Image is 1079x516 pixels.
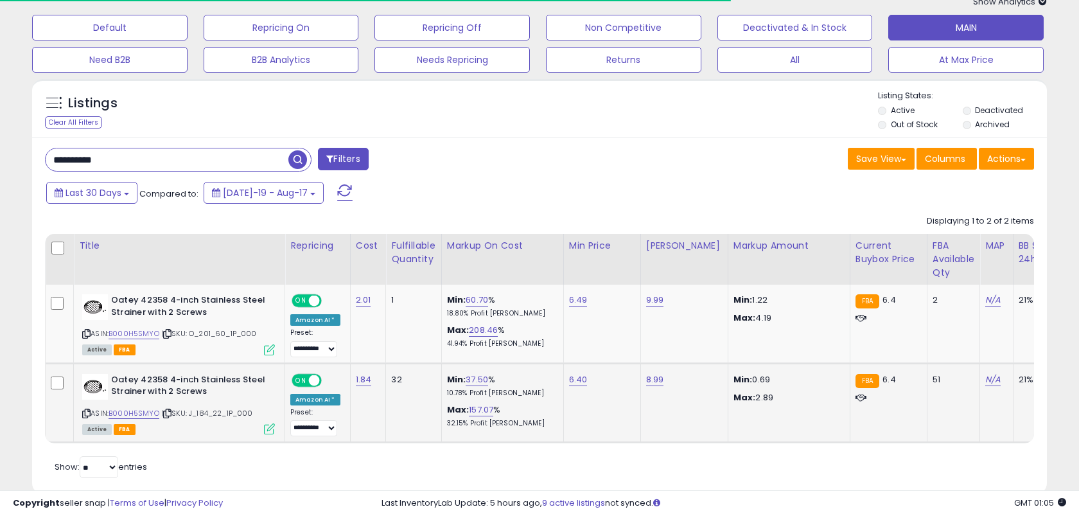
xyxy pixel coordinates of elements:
b: Oatey 42358 4-inch Stainless Steel Strainer with 2 Screws [111,294,267,321]
div: 32 [391,374,431,386]
span: 6.4 [882,373,895,386]
span: 6.4 [882,294,895,306]
p: 18.80% Profit [PERSON_NAME] [447,309,554,318]
div: FBA Available Qty [933,239,974,280]
button: Repricing On [204,15,359,40]
a: N/A [985,373,1001,386]
div: Last InventoryLab Update: 5 hours ago, not synced. [382,497,1066,510]
button: B2B Analytics [204,47,359,73]
span: OFF [320,296,340,307]
button: Default [32,15,188,40]
a: 6.49 [569,294,588,307]
h5: Listings [68,94,118,112]
a: 157.07 [469,404,493,416]
button: Deactivated & In Stock [717,15,873,40]
button: Non Competitive [546,15,701,40]
span: FBA [114,424,136,435]
a: 9.99 [646,294,664,307]
a: 8.99 [646,373,664,386]
div: % [447,325,554,348]
div: MAP [985,239,1007,253]
div: Displaying 1 to 2 of 2 items [927,215,1034,227]
button: Filters [318,148,368,170]
a: 9 active listings [542,497,605,509]
p: 1.22 [733,294,840,306]
div: 21% [1019,294,1061,306]
button: Repricing Off [374,15,530,40]
div: Min Price [569,239,635,253]
a: B000H5SMYO [109,328,159,339]
div: Repricing [290,239,345,253]
div: Amazon AI * [290,394,340,405]
button: Last 30 Days [46,182,137,204]
a: Privacy Policy [166,497,223,509]
span: All listings currently available for purchase on Amazon [82,344,112,355]
div: Amazon AI * [290,314,340,326]
span: FBA [114,344,136,355]
div: Current Buybox Price [855,239,922,266]
div: ASIN: [82,374,275,434]
div: Title [79,239,279,253]
a: 208.46 [469,324,498,337]
button: At Max Price [888,47,1044,73]
a: B000H5SMYO [109,408,159,419]
button: Returns [546,47,701,73]
span: Columns [925,152,965,165]
div: Clear All Filters [45,116,102,129]
strong: Copyright [13,497,60,509]
label: Active [891,105,915,116]
img: 416n5jZ7aZL._SL40_.jpg [82,294,108,320]
div: 1 [391,294,431,306]
b: Oatey 42358 4-inch Stainless Steel Strainer with 2 Screws [111,374,267,401]
b: Min: [447,373,466,386]
strong: Max: [733,391,756,404]
button: All [717,47,873,73]
div: % [447,404,554,428]
p: Listing States: [878,90,1046,102]
div: Cost [356,239,381,253]
p: 41.94% Profit [PERSON_NAME] [447,339,554,348]
p: 2.89 [733,392,840,404]
label: Archived [975,119,1010,130]
span: Show: entries [55,461,147,473]
a: 60.70 [466,294,488,307]
th: The percentage added to the cost of goods (COGS) that forms the calculator for Min & Max prices. [441,234,563,285]
a: 37.50 [466,373,488,386]
div: 2 [933,294,970,306]
div: % [447,294,554,318]
div: Fulfillable Quantity [391,239,435,266]
span: All listings currently available for purchase on Amazon [82,424,112,435]
small: FBA [855,294,879,308]
div: Preset: [290,408,340,437]
a: N/A [985,294,1001,307]
div: Markup Amount [733,239,845,253]
a: Terms of Use [110,497,164,509]
a: 2.01 [356,294,371,307]
button: Actions [979,148,1034,170]
div: Markup on Cost [447,239,558,253]
div: 51 [933,374,970,386]
strong: Max: [733,312,756,324]
button: MAIN [888,15,1044,40]
span: Compared to: [139,188,198,200]
button: Need B2B [32,47,188,73]
span: ON [293,375,309,386]
b: Max: [447,404,469,416]
span: | SKU: O_201_60_1P_000 [161,328,257,339]
label: Out of Stock [891,119,938,130]
a: 1.84 [356,373,372,386]
p: 0.69 [733,374,840,386]
p: 4.19 [733,312,840,324]
strong: Min: [733,294,753,306]
span: | SKU: J_184_22_1P_000 [161,408,253,418]
strong: Min: [733,373,753,386]
div: ASIN: [82,294,275,354]
button: Needs Repricing [374,47,530,73]
span: [DATE]-19 - Aug-17 [223,186,308,199]
div: seller snap | | [13,497,223,510]
div: % [447,374,554,398]
div: BB Share 24h. [1019,239,1066,266]
span: OFF [320,375,340,386]
div: 21% [1019,374,1061,386]
label: Deactivated [975,105,1023,116]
